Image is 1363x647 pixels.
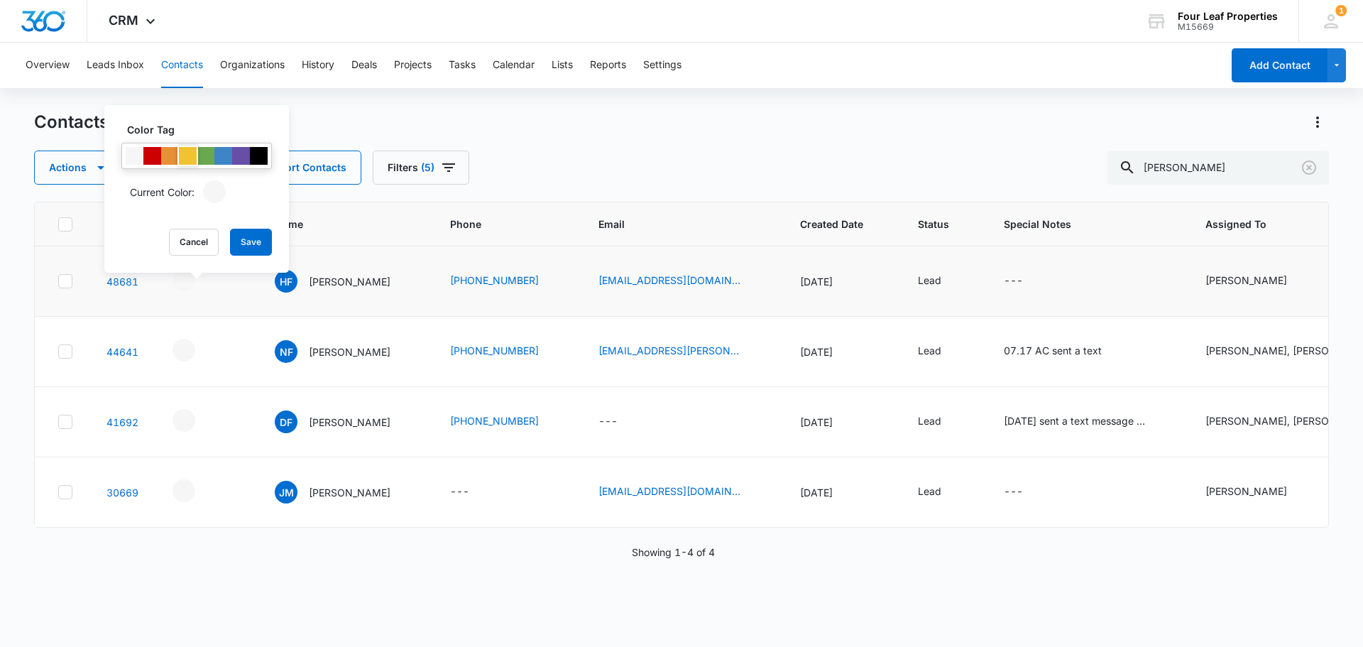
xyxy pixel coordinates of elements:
span: Name [275,217,395,232]
button: Add Contact [1232,48,1328,82]
div: #f1c232 [179,147,197,165]
button: Organizations [220,43,285,88]
div: Status - Lead - Select to Edit Field [918,273,967,290]
p: Showing 1-4 of 4 [632,545,715,560]
a: [EMAIL_ADDRESS][DOMAIN_NAME] [598,484,740,499]
div: Special Notes - - Select to Edit Field [1004,273,1049,290]
label: Color Tag [127,122,278,137]
div: Phone - (903) 330-3432 - Select to Edit Field [450,273,564,290]
div: --- [1004,484,1023,501]
button: Leads Inbox [87,43,144,88]
h1: Contacts [34,112,109,133]
a: [EMAIL_ADDRESS][DOMAIN_NAME] [598,273,740,288]
p: [PERSON_NAME] [309,485,390,500]
button: Tasks [449,43,476,88]
div: - - Select to Edit Field [173,409,221,432]
input: Search Contacts [1107,151,1329,185]
div: - - Select to Edit Field [173,339,221,361]
button: Calendar [493,43,535,88]
div: Email - - Select to Edit Field [598,413,643,430]
span: JM [275,481,297,504]
a: Navigate to contact details page for Nona Flippin [106,346,138,358]
div: #674ea7 [232,147,250,165]
div: Special Notes - 07.17 AC sent a text - Select to Edit Field [1004,343,1127,360]
div: --- [450,484,469,501]
button: Filters [373,151,469,185]
span: Assigned To [1205,217,1352,232]
span: CRM [109,13,138,28]
button: Settings [643,43,681,88]
div: [PERSON_NAME], [PERSON_NAME] [1205,343,1347,358]
a: Navigate to contact details page for Haleigh Furrh [106,276,138,288]
div: Email - h.furrh0503@yahoo.com - Select to Edit Field [598,273,766,290]
span: Status [918,217,949,232]
button: History [302,43,334,88]
button: Projects [394,43,432,88]
div: #CC0000 [143,147,161,165]
p: [PERSON_NAME] [309,415,390,430]
div: - - Select to Edit Field [173,268,221,291]
div: 07.17 AC sent a text [1004,343,1102,358]
div: Status - Lead - Select to Edit Field [918,484,967,501]
button: Cancel [169,229,219,256]
span: Phone [450,217,544,232]
div: --- [1004,273,1023,290]
div: Phone - - Select to Edit Field [450,484,495,501]
a: Navigate to contact details page for David Furr [106,416,138,428]
div: #000000 [250,147,268,165]
div: Lead [918,273,941,288]
span: Special Notes [1004,217,1151,232]
a: [PHONE_NUMBER] [450,343,539,358]
button: Contacts [161,43,203,88]
p: Current Color: [130,185,195,200]
div: Name - David Furr - Select to Edit Field [275,411,416,433]
span: NF [275,340,297,363]
span: Created Date [800,217,863,232]
div: [DATE] [800,485,884,500]
span: DF [275,411,297,433]
div: notifications count [1335,5,1347,16]
div: [DATE] [800,344,884,359]
div: account id [1178,22,1278,32]
div: [DATE] [800,274,884,289]
div: #3d85c6 [214,147,232,165]
div: Name - Jimmie Murray - Select to Edit Field [275,481,416,504]
div: [DATE] sent a text message [DATE] He is on disability. [1004,413,1146,428]
div: Lead [918,413,941,428]
span: HF [275,270,297,293]
div: #e69138 [161,147,179,165]
div: Name - Nona Flippin - Select to Edit Field [275,340,416,363]
div: Status - Lead - Select to Edit Field [918,343,967,360]
button: Lists [552,43,573,88]
span: 1 [1335,5,1347,16]
div: Email - nonal.murray@yahoo.com - Select to Edit Field [598,343,766,360]
div: Lead [918,343,941,358]
button: Overview [26,43,70,88]
p: [PERSON_NAME] [309,274,390,289]
p: [PERSON_NAME] [309,344,390,359]
div: #6aa84f [197,147,214,165]
div: [PERSON_NAME] [1205,273,1287,288]
a: [PHONE_NUMBER] [450,273,539,288]
button: Clear [1298,156,1320,179]
button: Actions [1306,111,1329,134]
a: [PHONE_NUMBER] [450,413,539,428]
div: account name [1178,11,1278,22]
button: Actions [34,151,121,185]
div: Status - Lead - Select to Edit Field [918,413,967,430]
a: [EMAIL_ADDRESS][PERSON_NAME][DOMAIN_NAME] [598,343,740,358]
div: Special Notes - 12.24.25 sent a text message 12/10/24 He is on disability. - Select to Edit Field [1004,413,1171,430]
div: Assigned To - Eleida Romero - Select to Edit Field [1205,273,1313,290]
button: Save [230,229,272,256]
div: Phone - (682) 320-0752 - Select to Edit Field [450,343,564,360]
div: Special Notes - - Select to Edit Field [1004,484,1049,501]
span: (5) [421,163,434,173]
div: Name - Haleigh Furrh - Select to Edit Field [275,270,416,293]
div: #F6F6F6 [126,147,143,165]
div: [PERSON_NAME], [PERSON_NAME] [1205,413,1347,428]
button: Deals [351,43,377,88]
div: [DATE] [800,415,884,430]
div: Phone - (602) 882-9622 - Select to Edit Field [450,413,564,430]
div: --- [598,413,618,430]
button: Reports [590,43,626,88]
